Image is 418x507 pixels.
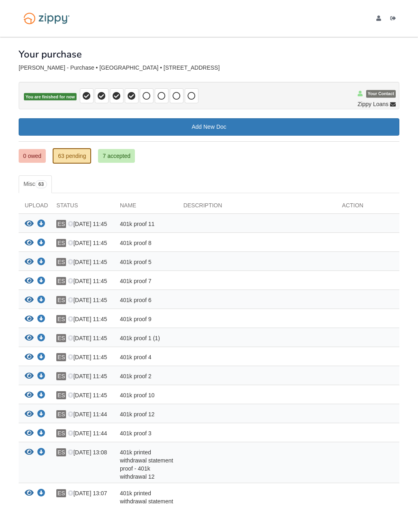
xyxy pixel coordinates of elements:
a: Download 401k printed withdrawal statement proof - 401k withdrawal 11 [37,490,45,497]
button: View 401k proof 8 [25,239,34,247]
a: Download 401k proof 5 [37,259,45,266]
h1: Your purchase [19,49,82,60]
span: 401k proof 8 [120,240,151,246]
div: Upload [19,201,50,213]
a: 7 accepted [98,149,135,163]
span: Your Contact [366,90,396,98]
span: ES [56,296,66,304]
button: View 401k proof 5 [25,258,34,266]
span: 401k proof 9 [120,316,151,322]
img: Logo [19,9,75,28]
button: View 401k proof 3 [25,429,34,438]
span: ES [56,372,66,380]
span: ES [56,410,66,418]
a: Add New Doc [19,118,399,136]
a: Download 401k printed withdrawal statement proof - 401k withdrawal 12 [37,449,45,456]
a: Download 401k proof 6 [37,297,45,304]
button: View 401k proof 9 [25,315,34,324]
button: View 401k printed withdrawal statement proof - 401k withdrawal 12 [25,448,34,457]
div: Name [114,201,177,213]
button: View 401k proof 2 [25,372,34,381]
span: ES [56,429,66,437]
span: 401k proof 7 [120,278,151,284]
span: ES [56,391,66,399]
span: ES [56,315,66,323]
span: 401k proof 10 [120,392,155,398]
a: Download 401k proof 8 [37,240,45,247]
span: ES [56,334,66,342]
span: [DATE] 11:45 [68,354,107,360]
span: You are finished for now [24,93,77,101]
span: 401k proof 3 [120,430,151,437]
button: View 401k proof 11 [25,220,34,228]
button: View 401k proof 7 [25,277,34,285]
a: Download 401k proof 4 [37,354,45,361]
div: Action [336,201,399,213]
span: [DATE] 13:08 [68,449,107,456]
span: ES [56,220,66,228]
div: Description [177,201,336,213]
div: [PERSON_NAME] - Purchase • [GEOGRAPHIC_DATA] • [STREET_ADDRESS] [19,64,399,71]
span: ES [56,489,66,497]
span: [DATE] 11:45 [68,316,107,322]
button: View 401k printed withdrawal statement proof - 401k withdrawal 11 [25,489,34,498]
span: Zippy Loans [358,100,388,108]
span: ES [56,239,66,247]
div: Status [50,201,114,213]
span: ES [56,258,66,266]
a: Log out [390,15,399,23]
a: Download 401k proof 1 (1) [37,335,45,342]
span: 401k proof 12 [120,411,155,418]
a: Download 401k proof 7 [37,278,45,285]
span: 401k proof 2 [120,373,151,379]
a: Download 401k proof 10 [37,392,45,399]
a: Download 401k proof 3 [37,430,45,437]
span: ES [56,448,66,456]
a: Download 401k proof 9 [37,316,45,323]
span: 63 [35,180,47,188]
a: Download 401k proof 12 [37,411,45,418]
span: [DATE] 11:45 [68,373,107,379]
span: [DATE] 11:45 [68,297,107,303]
span: [DATE] 11:45 [68,335,107,341]
span: [DATE] 11:45 [68,240,107,246]
button: View 401k proof 12 [25,410,34,419]
a: Download 401k proof 11 [37,221,45,228]
span: 401k proof 4 [120,354,151,360]
span: [DATE] 11:45 [68,278,107,284]
span: 401k proof 5 [120,259,151,265]
span: 401k proof 6 [120,297,151,303]
span: 401k printed withdrawal statement proof - 401k withdrawal 12 [120,449,173,480]
button: View 401k proof 4 [25,353,34,362]
span: 401k proof 11 [120,221,155,227]
span: [DATE] 11:45 [68,221,107,227]
span: [DATE] 11:45 [68,392,107,398]
a: Misc [19,175,52,193]
button: View 401k proof 10 [25,391,34,400]
a: Download 401k proof 2 [37,373,45,380]
span: [DATE] 11:44 [68,411,107,418]
span: [DATE] 13:07 [68,490,107,496]
span: ES [56,353,66,361]
span: 401k proof 1 (1) [120,335,160,341]
span: ES [56,277,66,285]
a: edit profile [376,15,384,23]
span: [DATE] 11:45 [68,259,107,265]
a: 0 owed [19,149,46,163]
button: View 401k proof 1 (1) [25,334,34,343]
button: View 401k proof 6 [25,296,34,305]
span: [DATE] 11:44 [68,430,107,437]
a: 63 pending [53,148,91,164]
